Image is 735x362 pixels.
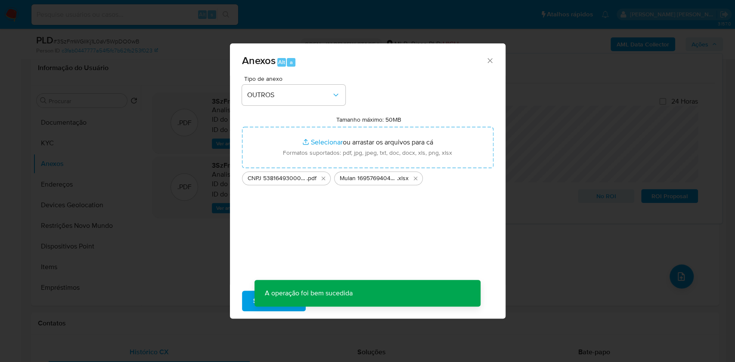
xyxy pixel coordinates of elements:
[254,280,363,307] p: A operação foi bem sucedida
[244,76,347,82] span: Tipo de anexo
[248,174,307,183] span: CNPJ 53816493000107 - INFOHD COMERCIO ELETRONICO LTDA - Documentos Google
[290,58,293,66] span: a
[410,173,421,184] button: Excluir Mulan 1695769404_2025_08_28_09_29_38.xlsx
[340,174,397,183] span: Mulan 1695769404_2025_08_28_09_29_38
[307,174,316,183] span: .pdf
[336,116,401,123] label: Tamanho máximo: 50MB
[486,56,493,64] button: Fechar
[242,291,306,311] button: Subir arquivo
[278,58,285,66] span: Alt
[253,291,295,310] span: Subir arquivo
[242,53,276,68] span: Anexos
[242,85,345,105] button: OUTROS
[320,291,348,310] span: Cancelar
[397,174,409,183] span: .xlsx
[318,173,329,184] button: Excluir CNPJ 53816493000107 - INFOHD COMERCIO ELETRONICO LTDA - Documentos Google.pdf
[247,91,332,99] span: OUTROS
[242,168,493,185] ul: Arquivos selecionados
